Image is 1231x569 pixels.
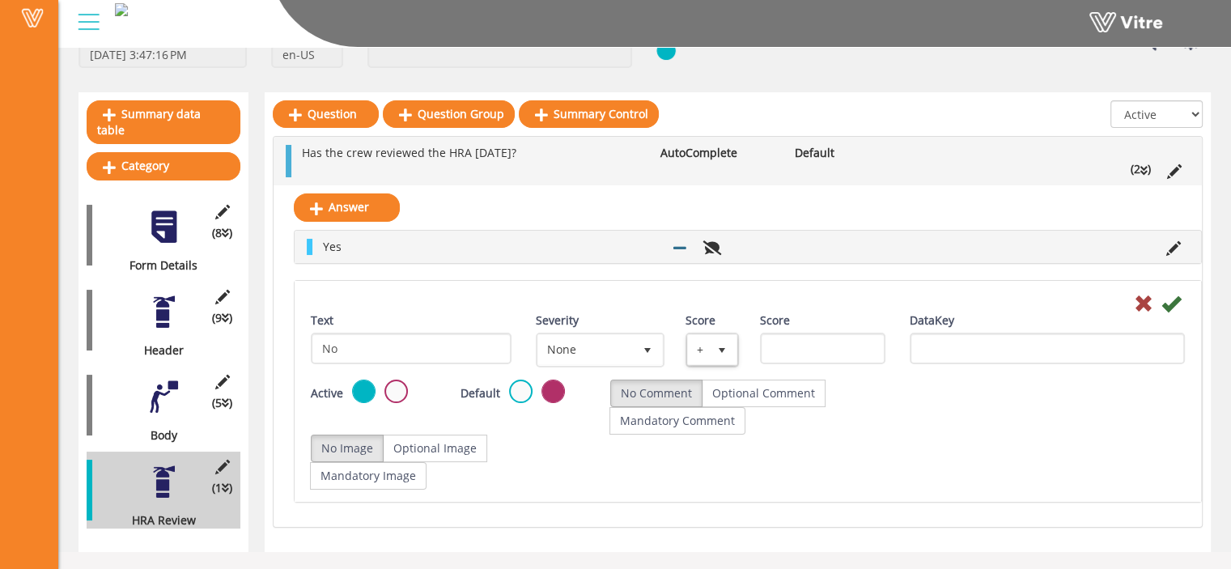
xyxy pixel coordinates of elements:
div: Header [87,342,228,359]
label: No Comment [610,380,703,407]
a: Summary Control [519,100,659,128]
label: Default [461,385,500,401]
div: Form Details [87,257,228,274]
label: Optional Image [383,435,487,462]
span: Yes [323,239,342,254]
span: None [538,335,633,364]
label: Score [686,312,715,329]
a: Summary data table [87,100,240,144]
label: Active [311,385,343,401]
a: Category [87,152,240,180]
span: (1 ) [212,480,232,496]
label: Text [311,312,333,329]
span: (5 ) [212,395,232,411]
span: + [688,335,708,364]
label: Severity [536,312,579,329]
span: Has the crew reviewed the HRA [DATE]? [302,145,516,160]
li: Default [787,145,921,161]
span: select [707,335,736,364]
label: Mandatory Image [310,462,427,490]
a: Question [273,100,379,128]
label: Mandatory Comment [609,407,745,435]
img: 145bab0d-ac9d-4db8-abe7-48df42b8fa0a.png [115,3,128,16]
img: yes [656,40,676,61]
label: No Image [311,435,384,462]
span: (9 ) [212,310,232,326]
span: (8 ) [212,225,232,241]
li: AutoComplete [652,145,787,161]
span: select [633,335,662,364]
label: Optional Comment [702,380,826,407]
label: DataKey [910,312,954,329]
li: (2 ) [1123,161,1159,177]
a: Answer [294,193,400,221]
a: Question Group [383,100,515,128]
label: Score [760,312,790,329]
div: Body [87,427,228,444]
div: HRA Review [87,512,228,529]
